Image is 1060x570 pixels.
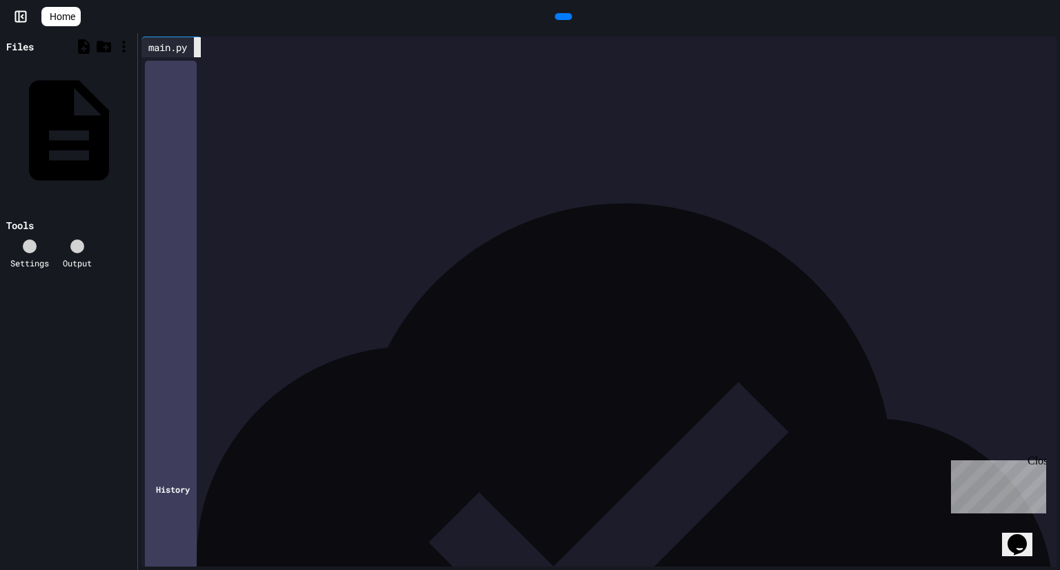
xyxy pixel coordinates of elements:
[1002,515,1046,556] iframe: chat widget
[10,257,49,269] div: Settings
[6,218,34,233] div: Tools
[945,455,1046,513] iframe: chat widget
[50,10,75,23] span: Home
[141,40,194,55] div: main.py
[41,7,81,26] a: Home
[141,37,202,57] div: main.py
[63,257,92,269] div: Output
[6,39,34,54] div: Files
[6,6,95,88] div: Chat with us now!Close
